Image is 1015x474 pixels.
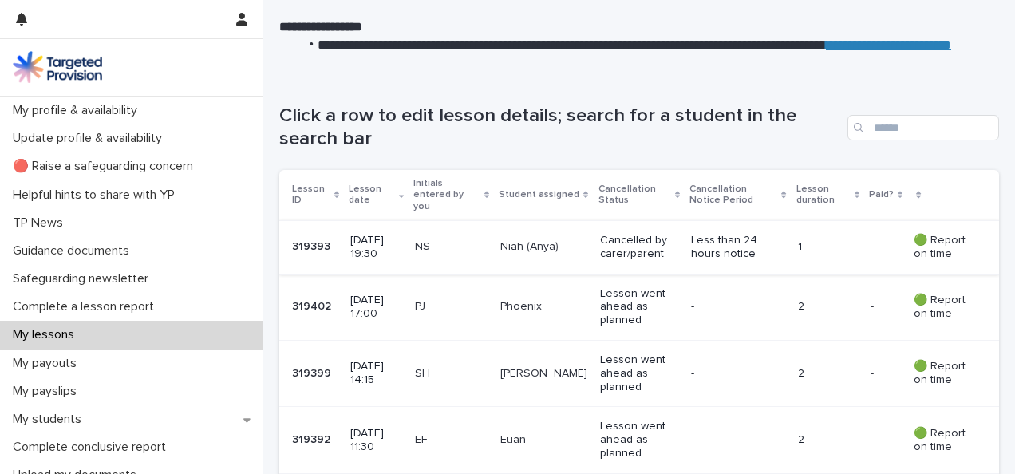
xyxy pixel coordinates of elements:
[600,234,678,261] p: Cancelled by carer/parent
[6,356,89,371] p: My payouts
[13,51,102,83] img: M5nRWzHhSzIhMunXDL62
[691,300,780,314] p: -
[415,300,488,314] p: PJ
[415,240,488,254] p: NS
[279,341,999,407] tr: 319399319399 [DATE] 14:15SH[PERSON_NAME]Lesson went ahead as planned-2-- 🟢 Report on time
[689,180,777,210] p: Cancellation Notice Period
[279,221,999,275] tr: 319393319393 [DATE] 19:30NSNiah (Anya)Cancelled by carer/parentLess than 24 hours notice1-- 🟢 Rep...
[6,188,188,203] p: Helpful hints to share with YP
[796,180,851,210] p: Lesson duration
[500,433,587,447] p: Euan
[292,237,334,254] p: 319393
[6,440,179,455] p: Complete conclusive report
[6,159,206,174] p: 🔴 Raise a safeguarding concern
[350,427,402,454] p: [DATE] 11:30
[415,367,488,381] p: SH
[600,420,678,460] p: Lesson went ahead as planned
[914,427,974,454] p: 🟢 Report on time
[292,297,334,314] p: 319402
[350,294,402,321] p: [DATE] 17:00
[415,433,488,447] p: EF
[292,430,334,447] p: 319392
[6,215,76,231] p: TP News
[6,327,87,342] p: My lessons
[6,412,94,427] p: My students
[914,360,974,387] p: 🟢 Report on time
[871,237,877,254] p: -
[871,297,877,314] p: -
[914,294,974,321] p: 🟢 Report on time
[292,364,334,381] p: 319399
[6,103,150,118] p: My profile & availability
[691,433,780,447] p: -
[691,234,780,261] p: Less than 24 hours notice
[6,243,142,259] p: Guidance documents
[798,433,858,447] p: 2
[6,271,161,286] p: Safeguarding newsletter
[350,360,402,387] p: [DATE] 14:15
[413,175,480,215] p: Initials entered by you
[500,367,587,381] p: [PERSON_NAME]
[914,234,974,261] p: 🟢 Report on time
[798,367,858,381] p: 2
[279,274,999,340] tr: 319402319402 [DATE] 17:00PJPhoenixLesson went ahead as planned-2-- 🟢 Report on time
[279,105,841,151] h1: Click a row to edit lesson details; search for a student in the search bar
[6,131,175,146] p: Update profile & availability
[871,430,877,447] p: -
[598,180,671,210] p: Cancellation Status
[6,384,89,399] p: My payslips
[350,234,402,261] p: [DATE] 19:30
[279,407,999,473] tr: 319392319392 [DATE] 11:30EFEuanLesson went ahead as planned-2-- 🟢 Report on time
[798,240,858,254] p: 1
[500,240,587,254] p: Niah (Anya)
[798,300,858,314] p: 2
[500,300,587,314] p: Phoenix
[6,299,167,314] p: Complete a lesson report
[600,287,678,327] p: Lesson went ahead as planned
[292,180,330,210] p: Lesson ID
[871,364,877,381] p: -
[349,180,395,210] p: Lesson date
[847,115,999,140] input: Search
[869,186,894,203] p: Paid?
[499,186,579,203] p: Student assigned
[691,367,780,381] p: -
[600,354,678,393] p: Lesson went ahead as planned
